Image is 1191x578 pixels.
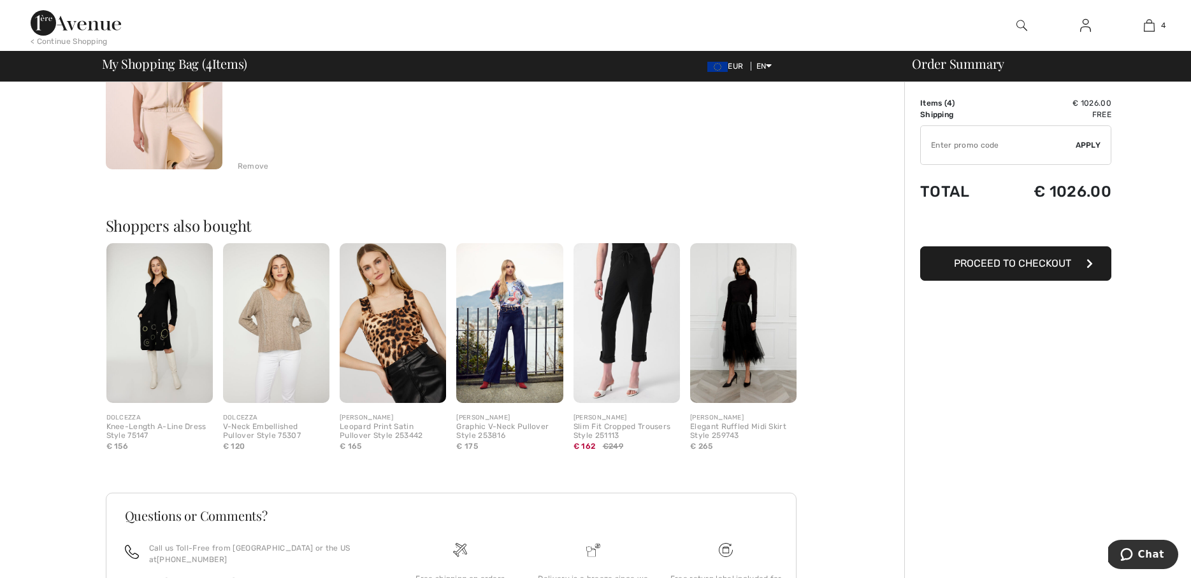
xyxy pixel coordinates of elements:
[223,413,329,423] div: DOLCEZZA
[920,109,995,120] td: Shipping
[1070,18,1101,34] a: Sign In
[574,442,596,451] span: € 162
[574,243,680,403] img: Slim Fit Cropped Trousers Style 251113
[1144,18,1155,33] img: My Bag
[31,36,108,47] div: < Continue Shopping
[456,423,563,441] div: Graphic V-Neck Pullover Style 253816
[125,545,139,559] img: call
[149,542,379,565] p: Call us Toll-Free from [GEOGRAPHIC_DATA] or the US at
[995,109,1111,120] td: Free
[690,423,797,441] div: Elegant Ruffled Midi Skirt Style 259743
[106,423,213,441] div: Knee-Length A-Line Dress Style 75147
[456,442,478,451] span: € 175
[920,213,1111,242] iframe: PayPal
[31,10,121,36] img: 1ère Avenue
[223,442,245,451] span: € 120
[920,246,1111,281] button: Proceed to Checkout
[456,243,563,403] img: Graphic V-Neck Pullover Style 253816
[574,423,680,441] div: Slim Fit Cropped Trousers Style 251113
[897,57,1183,70] div: Order Summary
[340,413,446,423] div: [PERSON_NAME]
[456,413,563,423] div: [PERSON_NAME]
[106,413,213,423] div: DOLCEZZA
[206,54,212,71] span: 4
[102,57,248,70] span: My Shopping Bag ( Items)
[586,543,600,557] img: Delivery is a breeze since we pay the duties!
[1016,18,1027,33] img: search the website
[125,509,777,522] h3: Questions or Comments?
[920,97,995,109] td: Items ( )
[1161,20,1166,31] span: 4
[340,442,362,451] span: € 165
[690,243,797,403] img: Elegant Ruffled Midi Skirt Style 259743
[995,170,1111,213] td: € 1026.00
[574,413,680,423] div: [PERSON_NAME]
[238,160,269,172] div: Remove
[954,257,1071,269] span: Proceed to Checkout
[340,243,446,403] img: Leopard Print Satin Pullover Style 253442
[157,555,227,564] a: [PHONE_NUMBER]
[707,62,728,72] img: Euro
[106,442,129,451] span: € 156
[106,243,213,403] img: Knee-Length A-Line Dress Style 75147
[1108,540,1178,572] iframe: Opens a widget where you can chat to one of our agents
[690,442,713,451] span: € 265
[707,62,748,71] span: EUR
[756,62,772,71] span: EN
[106,218,807,233] h2: Shoppers also bought
[223,423,329,441] div: V-Neck Embellished Pullover Style 75307
[690,413,797,423] div: [PERSON_NAME]
[340,423,446,441] div: Leopard Print Satin Pullover Style 253442
[995,97,1111,109] td: € 1026.00
[719,543,733,557] img: Free shipping on orders over &#8364;130
[603,441,623,452] span: €249
[453,543,467,557] img: Free shipping on orders over &#8364;130
[1118,18,1180,33] a: 4
[920,170,995,213] td: Total
[1080,18,1091,33] img: My Info
[1076,139,1101,151] span: Apply
[921,126,1076,164] input: Promo code
[223,243,329,403] img: V-Neck Embellished Pullover Style 75307
[947,99,952,108] span: 4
